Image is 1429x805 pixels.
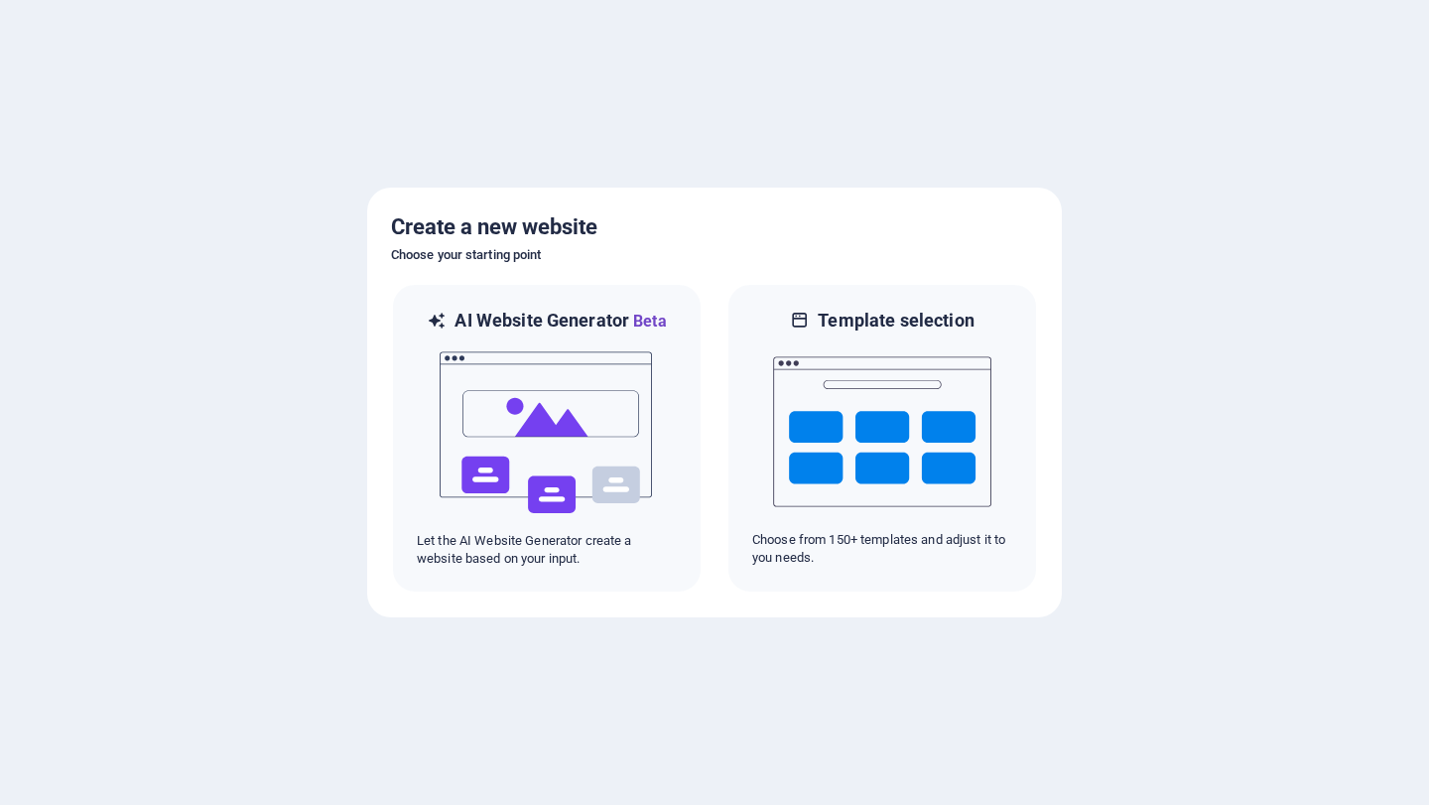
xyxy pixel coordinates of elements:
img: ai [438,334,656,532]
h6: AI Website Generator [455,309,666,334]
h6: Choose your starting point [391,243,1038,267]
p: Choose from 150+ templates and adjust it to you needs. [752,531,1012,567]
span: Beta [629,312,667,331]
h6: Template selection [818,309,974,333]
p: Let the AI Website Generator create a website based on your input. [417,532,677,568]
h5: Create a new website [391,211,1038,243]
div: Template selectionChoose from 150+ templates and adjust it to you needs. [726,283,1038,594]
div: AI Website GeneratorBetaaiLet the AI Website Generator create a website based on your input. [391,283,703,594]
